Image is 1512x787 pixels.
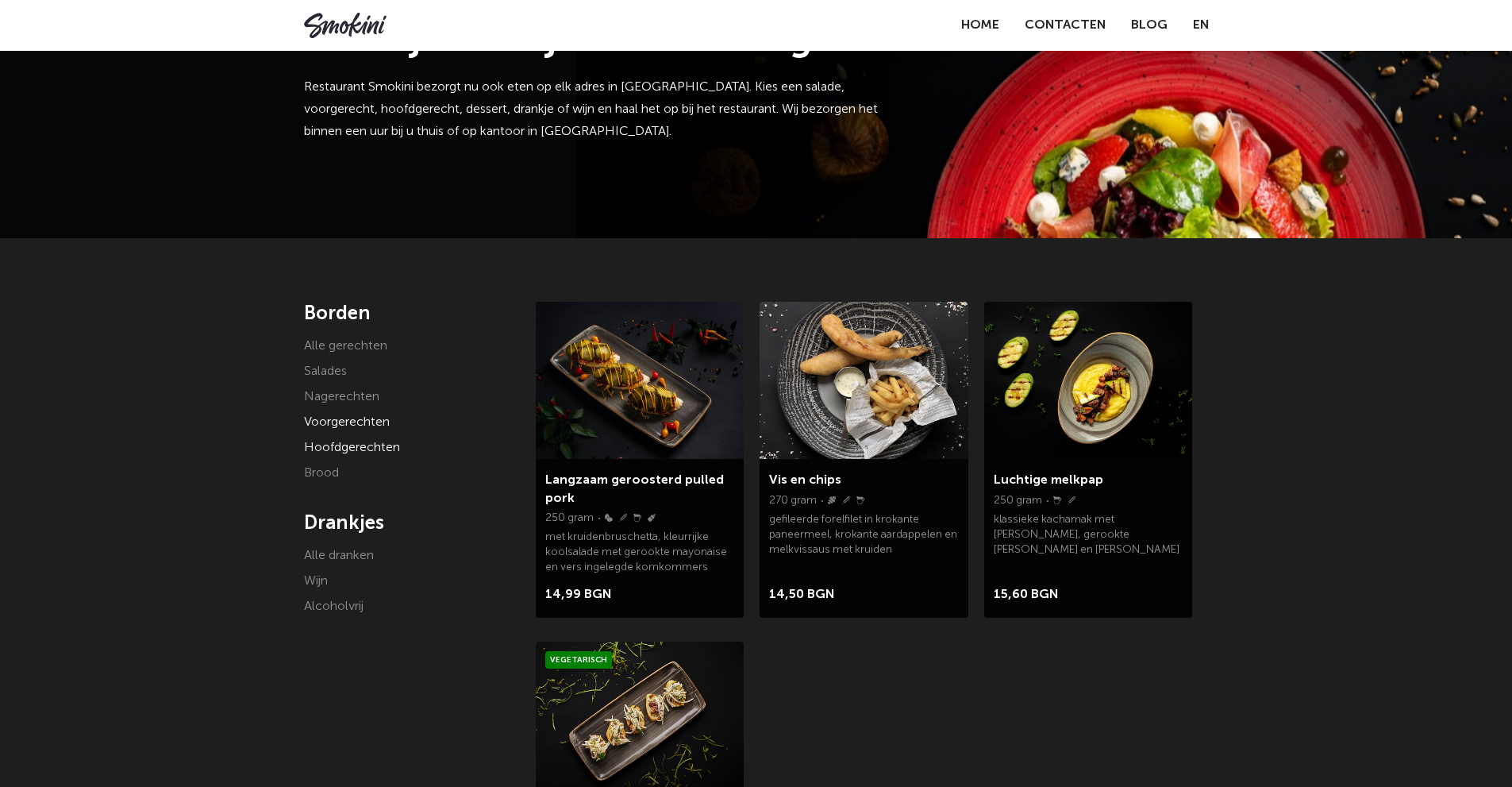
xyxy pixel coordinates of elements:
[605,514,613,522] img: Eggs.svg
[1068,496,1075,504] img: Wheat.svg
[769,496,817,506] font: 270 gram
[550,656,607,664] font: Vegetarisch
[304,442,400,454] a: Hoofdgerechten
[304,550,374,562] a: Alle dranken
[545,588,611,601] font: 14,99 BGN
[304,514,384,533] font: Drankjes
[769,588,834,601] font: 14,50 BGN
[304,81,878,138] font: Restaurant Smokini bezorgt nu ook eten op elk adres in [GEOGRAPHIC_DATA]. Kies een salade, voorge...
[1053,496,1061,504] img: Milk.svg
[304,391,379,403] a: Nagerechten
[769,474,841,487] a: Vis en chips
[994,588,1058,601] font: 15,60 BGN
[304,600,364,613] a: Alcoholvrij
[304,575,328,588] a: Wijn
[536,302,744,459] img: Smokini_Winter_Menu_23.jpg
[648,514,656,522] img: Sinape.svg
[633,514,641,522] img: Milk.svg
[304,416,390,429] a: Voorgerechten
[304,467,339,480] a: Brood
[994,474,1103,487] a: Luchtige melkpap
[1193,19,1209,32] font: EN
[994,496,1042,506] font: 250 gram
[545,474,724,504] a: Langzaam geroosterd pulled pork
[304,340,387,353] a: Alle gerechten
[994,515,1179,555] font: klassieke kachamak met [PERSON_NAME], gerookte [PERSON_NAME] en [PERSON_NAME]
[619,514,627,522] img: Wheat.svg
[760,302,968,459] img: fish-chips1.1.jpg
[984,302,1192,459] img: Smokini_Winter_Menu_14.jpg
[842,496,850,504] img: Wheat.svg
[1025,19,1106,32] a: Contacten
[856,496,864,504] img: Milk.svg
[1131,19,1168,32] a: Blog
[304,365,347,378] a: Salades
[828,496,836,504] img: Fish.svg
[1193,14,1209,37] a: EN
[545,532,727,573] font: met kruidenbruschetta, kleurrijke koolsalade met gerookte mayonaise en vers ingelegde komkommers
[545,513,594,523] font: 250 gram
[961,19,999,32] a: Home
[304,304,371,323] font: Borden
[769,515,957,555] font: gefileerde forelfilet in krokante paneermeel, krokante aardappelen en melkvissaus met kruiden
